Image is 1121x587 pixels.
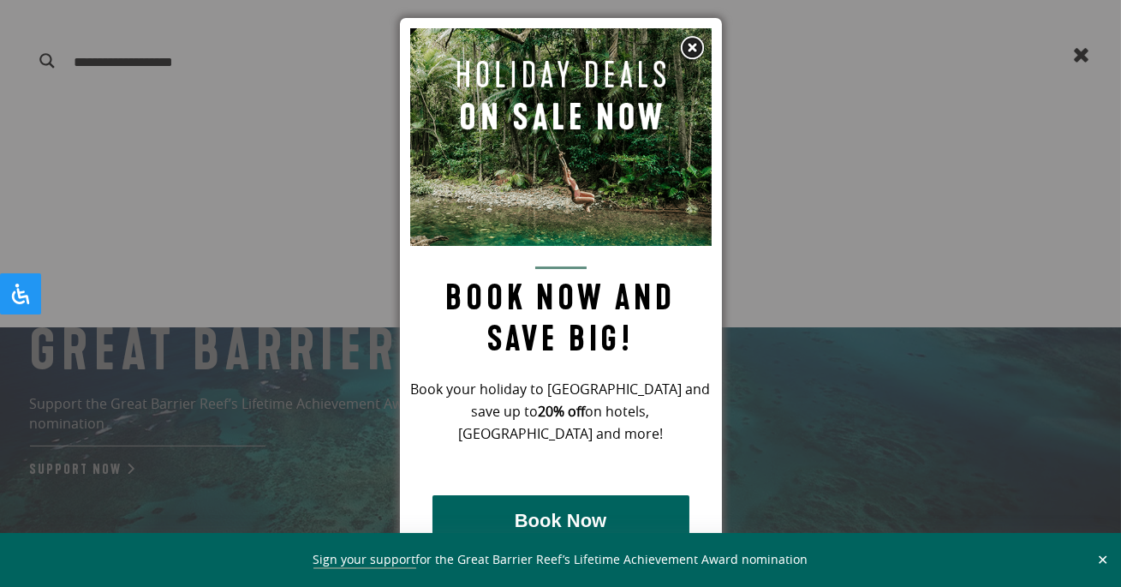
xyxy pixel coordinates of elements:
strong: 20% off [539,402,586,421]
button: Book Now [432,495,689,547]
button: Close [1093,552,1112,567]
h2: Book now and save big! [410,267,712,360]
span: for the Great Barrier Reef’s Lifetime Achievement Award nomination [313,551,808,569]
img: Pop up image for Holiday Packages [410,28,712,246]
p: Book your holiday to [GEOGRAPHIC_DATA] and save up to on hotels, [GEOGRAPHIC_DATA] and more! [410,379,712,446]
img: Close [679,35,705,61]
svg: Open Accessibility Panel [10,284,31,304]
a: Sign your support [313,551,416,569]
